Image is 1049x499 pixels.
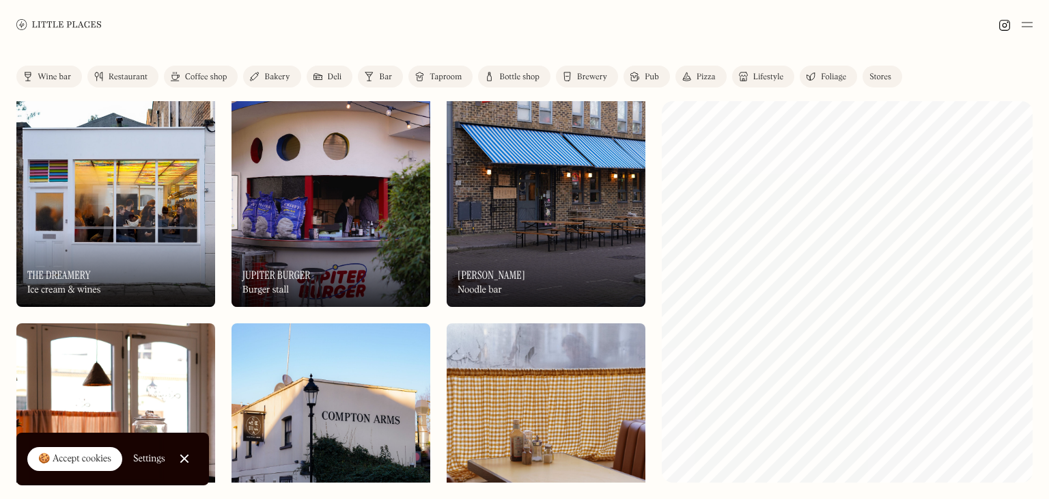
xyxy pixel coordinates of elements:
[243,66,300,87] a: Bakery
[645,73,659,81] div: Pub
[753,73,783,81] div: Lifestyle
[109,73,148,81] div: Restaurant
[38,453,111,466] div: 🍪 Accept cookies
[232,68,430,306] img: Jupiter Burger
[662,101,1033,483] canvas: Map
[27,269,91,282] h3: The Dreamery
[328,73,342,81] div: Deli
[133,444,165,474] a: Settings
[821,73,846,81] div: Foliage
[675,66,727,87] a: Pizza
[430,73,462,81] div: Taproom
[556,66,618,87] a: Brewery
[447,68,645,306] img: Koya Ko
[87,66,158,87] a: Restaurant
[408,66,473,87] a: Taproom
[458,269,525,282] h3: [PERSON_NAME]
[133,454,165,463] div: Settings
[863,66,902,87] a: Stores
[379,73,392,81] div: Bar
[16,68,215,306] img: The Dreamery
[697,73,716,81] div: Pizza
[16,68,215,306] a: The DreameryThe DreameryThe DreameryIce cream & wines
[458,284,502,296] div: Noodle bar
[447,68,645,306] a: Koya KoKoya Ko[PERSON_NAME]Noodle bar
[624,66,670,87] a: Pub
[38,73,71,81] div: Wine bar
[307,66,353,87] a: Deli
[732,66,794,87] a: Lifestyle
[16,66,82,87] a: Wine bar
[164,66,238,87] a: Coffee shop
[242,269,311,282] h3: Jupiter Burger
[499,73,540,81] div: Bottle shop
[185,73,227,81] div: Coffee shop
[232,68,430,306] a: Jupiter BurgerJupiter BurgerJupiter BurgerBurger stall
[478,66,550,87] a: Bottle shop
[869,73,891,81] div: Stores
[358,66,403,87] a: Bar
[800,66,857,87] a: Foliage
[27,284,100,296] div: Ice cream & wines
[577,73,607,81] div: Brewery
[242,284,289,296] div: Burger stall
[27,447,122,472] a: 🍪 Accept cookies
[171,445,198,472] a: Close Cookie Popup
[264,73,290,81] div: Bakery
